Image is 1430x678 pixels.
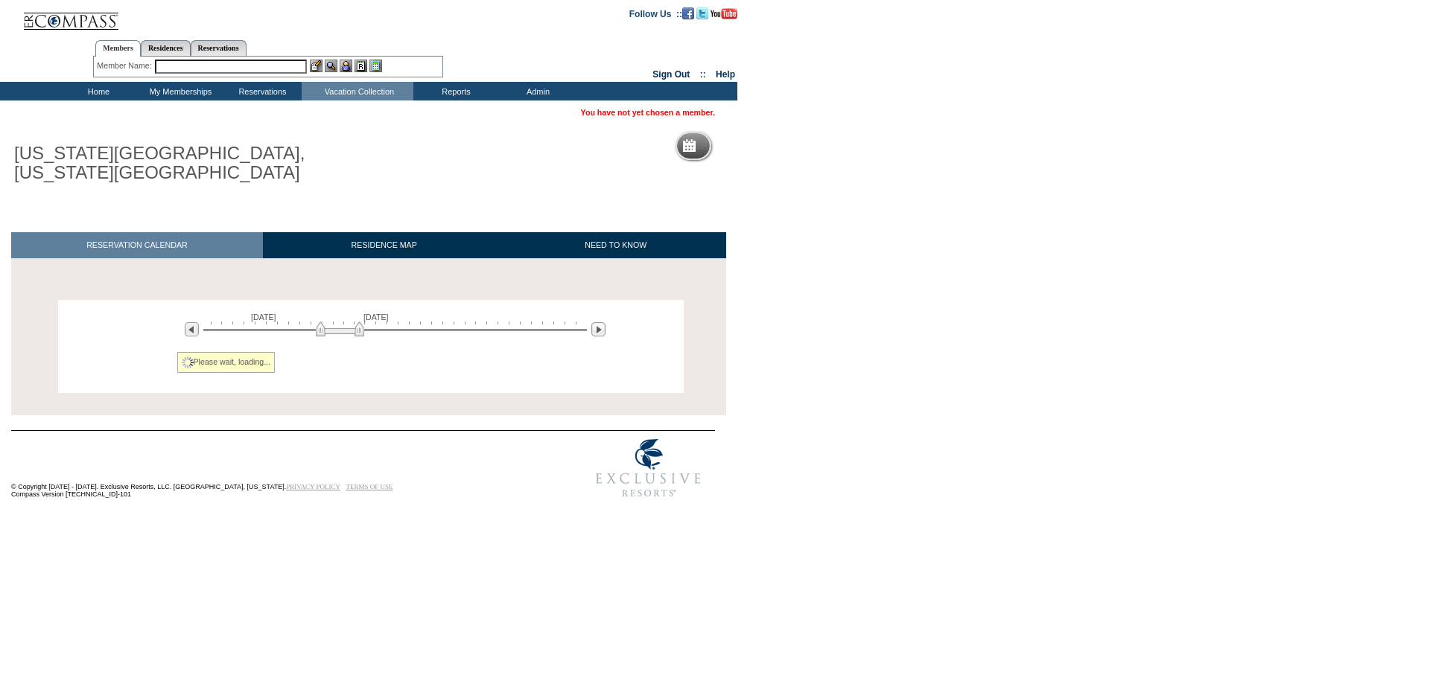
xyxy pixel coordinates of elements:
[177,352,276,373] div: Please wait, loading...
[363,313,389,322] span: [DATE]
[711,8,737,19] img: Subscribe to our YouTube Channel
[682,8,694,17] a: Become our fan on Facebook
[220,82,302,100] td: Reservations
[629,7,682,19] td: Follow Us ::
[716,69,735,80] a: Help
[95,40,141,57] a: Members
[346,483,393,490] a: TERMS OF USE
[302,82,413,100] td: Vacation Collection
[11,432,533,506] td: © Copyright [DATE] - [DATE]. Exclusive Resorts, LLC. [GEOGRAPHIC_DATA], [US_STATE]. Compass Versi...
[702,141,816,151] h5: Reservation Calendar
[325,60,337,72] img: View
[696,8,708,17] a: Follow us on Twitter
[711,8,737,17] a: Subscribe to our YouTube Channel
[369,60,382,72] img: b_calculator.gif
[700,69,706,80] span: ::
[495,82,577,100] td: Admin
[286,483,340,490] a: PRIVACY POLICY
[682,7,694,19] img: Become our fan on Facebook
[11,141,345,186] h1: [US_STATE][GEOGRAPHIC_DATA], [US_STATE][GEOGRAPHIC_DATA]
[263,232,506,258] a: RESIDENCE MAP
[310,60,322,72] img: b_edit.gif
[340,60,352,72] img: Impersonate
[141,40,191,56] a: Residences
[11,232,263,258] a: RESERVATION CALENDAR
[138,82,220,100] td: My Memberships
[191,40,247,56] a: Reservations
[413,82,495,100] td: Reports
[582,431,715,505] img: Exclusive Resorts
[591,322,606,336] img: Next
[355,60,367,72] img: Reservations
[652,69,690,80] a: Sign Out
[251,313,276,322] span: [DATE]
[56,82,138,100] td: Home
[97,60,154,72] div: Member Name:
[581,108,715,117] span: You have not yet chosen a member.
[185,322,199,336] img: Previous
[505,232,726,258] a: NEED TO KNOW
[696,7,708,19] img: Follow us on Twitter
[182,356,194,368] img: spinner2.gif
